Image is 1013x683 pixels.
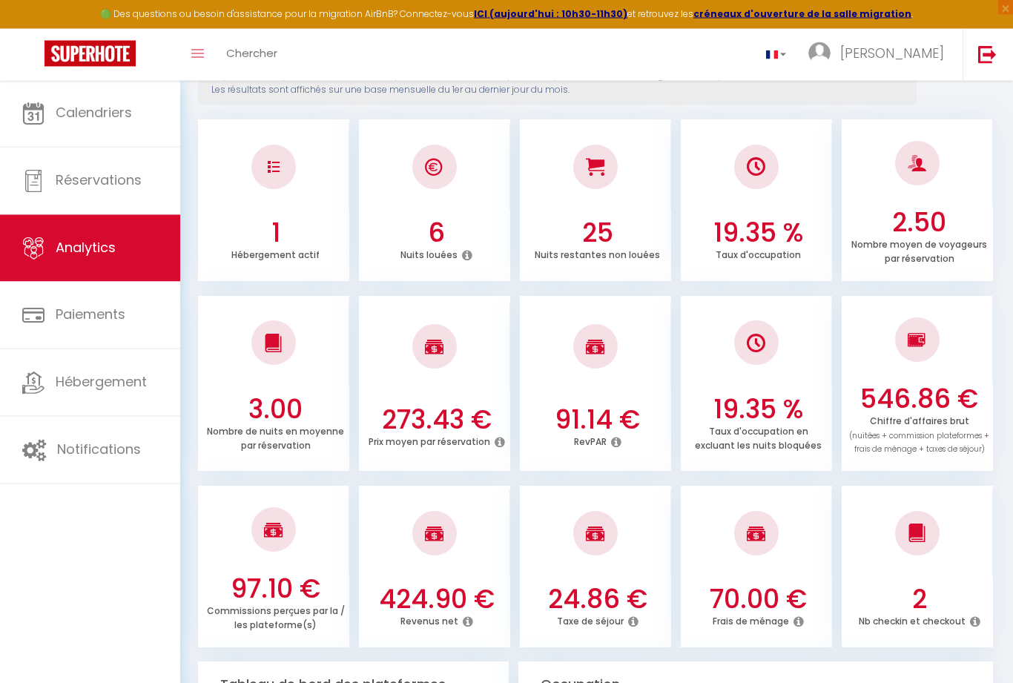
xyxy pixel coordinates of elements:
[713,613,789,628] p: Frais de ménage
[859,613,966,628] p: Nb checkin et checkout
[207,602,345,632] p: Commissions perçues par la / les plateforme(s)
[268,162,280,174] img: NO IMAGE
[527,584,667,616] h3: 24.86 €
[747,334,765,353] img: NO IMAGE
[688,395,828,426] h3: 19.35 %
[400,246,458,262] p: Nuits louées
[695,423,822,452] p: Taux d'occupation en excluant les nuits bloquées
[474,7,627,20] a: ICI (aujourd'hui : 10h30-11h30)
[215,29,288,81] a: Chercher
[369,433,490,449] p: Prix moyen par réservation
[527,405,667,436] h3: 91.14 €
[849,208,989,239] h3: 2.50
[56,373,147,392] span: Hébergement
[557,613,624,628] p: Taxe de séjour
[797,29,963,81] a: ... [PERSON_NAME]
[688,584,828,616] h3: 70.00 €
[978,45,997,64] img: logout
[840,44,944,62] span: [PERSON_NAME]
[808,42,831,65] img: ...
[44,41,136,67] img: Super Booking
[688,218,828,249] h3: 19.35 %
[849,431,989,456] span: (nuitées + commission plateformes + frais de ménage + taxes de séjour)
[366,584,506,616] h3: 424.90 €
[56,171,142,190] span: Réservations
[849,412,989,456] p: Chiffre d'affaires brut
[205,574,346,605] h3: 97.10 €
[205,218,346,249] h3: 1
[366,218,506,249] h3: 6
[693,7,911,20] a: créneaux d'ouverture de la salle migration
[211,70,903,98] p: Superhote n'est pas une solution de comptabilité. La fonction Analytics vous permet d'avoir une v...
[56,104,132,122] span: Calendriers
[226,45,277,61] span: Chercher
[535,246,660,262] p: Nuits restantes non louées
[908,331,926,349] img: NO IMAGE
[231,246,320,262] p: Hébergement actif
[716,246,801,262] p: Taux d'occupation
[207,423,344,452] p: Nombre de nuits en moyenne par réservation
[849,584,989,616] h3: 2
[56,239,116,257] span: Analytics
[366,405,506,436] h3: 273.43 €
[57,441,141,459] span: Notifications
[851,236,987,265] p: Nombre moyen de voyageurs par réservation
[527,218,667,249] h3: 25
[205,395,346,426] h3: 3.00
[849,384,989,415] h3: 546.86 €
[574,433,607,449] p: RevPAR
[400,613,458,628] p: Revenus net
[56,306,125,324] span: Paiements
